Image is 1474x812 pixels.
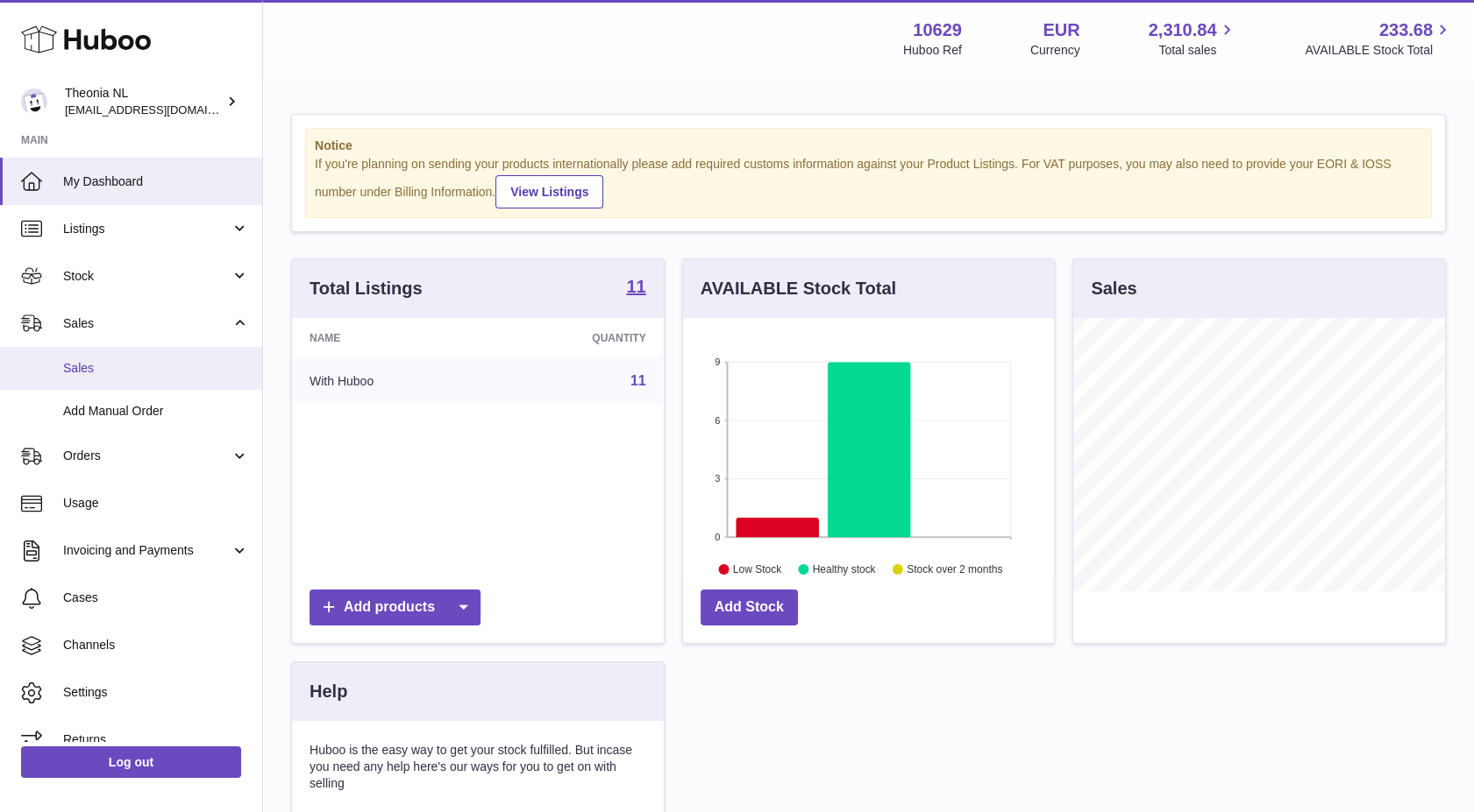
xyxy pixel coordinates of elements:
[63,403,249,420] span: Add Manual Order
[292,358,488,404] td: With Huboo
[63,542,231,559] span: Invoicing and Payments
[1158,42,1236,59] span: Total sales
[63,221,231,237] span: Listings
[63,637,249,653] span: Channels
[1149,18,1217,42] span: 2,310.84
[1379,18,1433,42] span: 233.68
[626,278,645,299] a: 11
[310,590,481,625] a: Add products
[495,175,603,208] a: View Listings
[1043,18,1079,42] strong: EUR
[63,590,249,606] span: Cases
[1305,18,1453,59] a: 233.68 AVAILABLE Stock Total
[63,360,249,377] span: Sales
[701,277,896,300] h3: AVAILABLE Stock Total
[310,277,423,300] h3: Total Listings
[715,415,720,426] text: 6
[907,563,1002,575] text: Stock over 2 months
[315,138,1422,154] strong: Notice
[903,42,962,59] div: Huboo Ref
[715,473,720,484] text: 3
[63,684,249,701] span: Settings
[1149,18,1237,59] a: 2,310.84 Total sales
[65,102,258,117] span: [EMAIL_ADDRESS][DOMAIN_NAME]
[813,563,877,575] text: Healthy stock
[310,680,347,703] h3: Help
[21,88,47,115] img: info@wholesomegoods.eu
[488,318,663,358] th: Quantity
[701,590,798,625] a: Add Stock
[63,268,231,285] span: Stock
[63,173,249,190] span: My Dashboard
[310,742,646,792] p: Huboo is the easy way to get your stock fulfilled. But incase you need any help here's our ways f...
[65,85,223,118] div: Theonia NL
[63,448,231,464] span: Orders
[292,318,488,358] th: Name
[315,156,1422,208] div: If you're planning on sending your products internationally please add required customs informati...
[715,357,720,367] text: 9
[630,373,646,388] a: 11
[733,563,782,575] text: Low Stock
[1030,42,1080,59] div: Currency
[1305,42,1453,59] span: AVAILABLE Stock Total
[1091,277,1136,300] h3: Sales
[626,278,645,295] strong: 11
[63,731,249,748] span: Returns
[63,495,249,512] span: Usage
[913,18,962,42] strong: 10629
[63,315,231,332] span: Sales
[715,532,720,542] text: 0
[21,746,241,778] a: Log out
